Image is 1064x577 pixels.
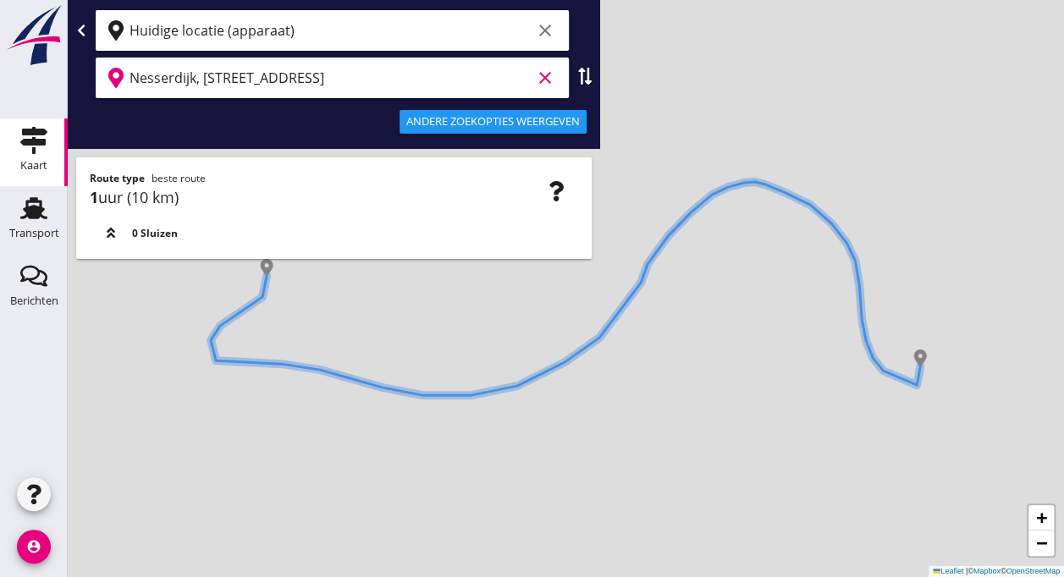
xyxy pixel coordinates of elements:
[933,567,963,575] a: Leaflet
[9,228,59,239] div: Transport
[1006,567,1060,575] a: OpenStreetMap
[17,530,51,563] i: account_circle
[406,113,580,130] div: Andere zoekopties weergeven
[929,566,1064,577] div: © ©
[132,226,178,241] span: 0 Sluizen
[966,567,968,575] span: |
[400,110,587,134] button: Andere zoekopties weergeven
[1028,505,1054,530] a: Zoom in
[1028,530,1054,556] a: Zoom out
[535,20,555,41] i: clear
[20,160,47,171] div: Kaart
[90,171,145,185] strong: Route type
[90,186,578,209] div: uur (10 km)
[3,4,64,67] img: logo-small.a267ee39.svg
[130,17,532,44] input: Vertrekpunt
[973,567,1001,575] a: Mapbox
[535,68,555,88] i: clear
[90,187,98,207] strong: 1
[912,349,929,366] img: Marker
[10,295,58,306] div: Berichten
[130,64,532,91] input: Bestemming
[1036,532,1047,553] span: −
[258,259,275,276] img: Marker
[1036,507,1047,528] span: +
[152,171,206,185] span: beste route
